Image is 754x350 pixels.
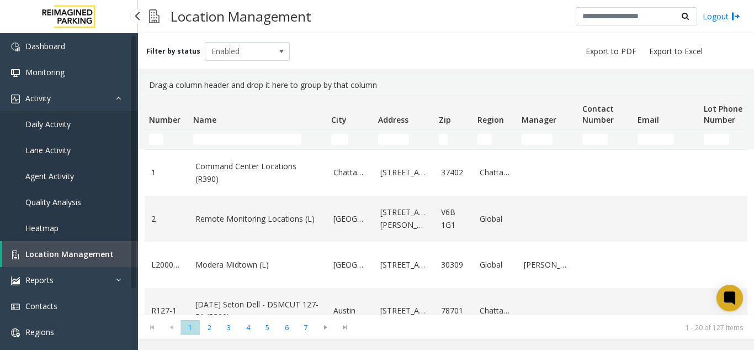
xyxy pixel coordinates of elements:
[380,305,428,317] a: [STREET_ADDRESS]
[380,206,428,231] a: [STREET_ADDRESS][PERSON_NAME]
[149,3,160,30] img: pageIcon
[361,323,743,332] kendo-pager-info: 1 - 20 of 127 items
[316,320,335,335] span: Go to the next page
[149,114,180,125] span: Number
[517,129,578,149] td: Manager Filter
[25,223,59,233] span: Heatmap
[638,134,674,145] input: Email Filter
[703,11,740,22] a: Logout
[480,166,511,179] a: Chattanooga
[704,134,729,145] input: Lot Phone Number Filter
[586,46,636,57] span: Export to PDF
[219,320,238,335] span: Page 3
[318,323,333,332] span: Go to the next page
[25,119,71,129] span: Daily Activity
[473,129,517,149] td: Region Filter
[378,134,409,145] input: Address Filter
[277,320,296,335] span: Page 6
[189,129,327,149] td: Name Filter
[434,129,473,149] td: Zip Filter
[327,129,374,149] td: City Filter
[11,43,20,51] img: 'icon'
[439,134,448,145] input: Zip Filter
[331,114,347,125] span: City
[25,171,74,181] span: Agent Activity
[633,129,699,149] td: Email Filter
[522,134,553,145] input: Manager Filter
[480,213,511,225] a: Global
[441,259,466,271] a: 30309
[480,259,511,271] a: Global
[380,259,428,271] a: [STREET_ADDRESS]
[145,129,189,149] td: Number Filter
[2,241,138,267] a: Location Management
[195,213,320,225] a: Remote Monitoring Locations (L)
[333,259,367,271] a: [GEOGRAPHIC_DATA]
[333,305,367,317] a: Austin
[11,250,20,259] img: 'icon'
[645,44,707,59] button: Export to Excel
[649,46,703,57] span: Export to Excel
[335,320,354,335] span: Go to the last page
[638,114,659,125] span: Email
[151,213,182,225] a: 2
[11,276,20,285] img: 'icon'
[25,197,81,207] span: Quality Analysis
[195,259,320,271] a: Modera Midtown (L)
[731,11,740,22] img: logout
[374,129,434,149] td: Address Filter
[441,166,466,179] a: 37402
[25,249,114,259] span: Location Management
[578,129,633,149] td: Contact Number Filter
[704,103,742,125] span: Lot Phone Number
[582,134,608,145] input: Contact Number Filter
[331,134,348,145] input: City Filter
[477,134,492,145] input: Region Filter
[165,3,317,30] h3: Location Management
[193,134,301,145] input: Name Filter
[337,323,352,332] span: Go to the last page
[205,43,273,60] span: Enabled
[149,134,163,145] input: Number Filter
[25,301,57,311] span: Contacts
[11,328,20,337] img: 'icon'
[146,46,200,56] label: Filter by status
[477,114,504,125] span: Region
[582,103,614,125] span: Contact Number
[439,114,451,125] span: Zip
[333,213,367,225] a: [GEOGRAPHIC_DATA]
[522,114,556,125] span: Manager
[195,160,320,185] a: Command Center Locations (R390)
[200,320,219,335] span: Page 2
[11,69,20,77] img: 'icon'
[180,320,200,335] span: Page 1
[380,166,428,179] a: [STREET_ADDRESS]
[258,320,277,335] span: Page 5
[151,305,182,317] a: R127-1
[145,75,747,96] div: Drag a column header and drop it here to group by that column
[151,166,182,179] a: 1
[378,114,408,125] span: Address
[11,95,20,103] img: 'icon'
[25,93,51,103] span: Activity
[441,305,466,317] a: 78701
[25,145,71,155] span: Lane Activity
[333,166,367,179] a: Chattanooga
[138,96,754,315] div: Data table
[25,41,65,51] span: Dashboard
[296,320,316,335] span: Page 7
[480,305,511,317] a: Chattanooga
[195,299,320,323] a: [DATE] Seton Dell - DSMCUT 127-51 (R390)
[25,275,54,285] span: Reports
[441,206,466,231] a: V6B 1G1
[238,320,258,335] span: Page 4
[193,114,216,125] span: Name
[25,67,65,77] span: Monitoring
[25,327,54,337] span: Regions
[151,259,182,271] a: L20000500
[581,44,641,59] button: Export to PDF
[524,259,571,271] a: [PERSON_NAME]
[11,302,20,311] img: 'icon'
